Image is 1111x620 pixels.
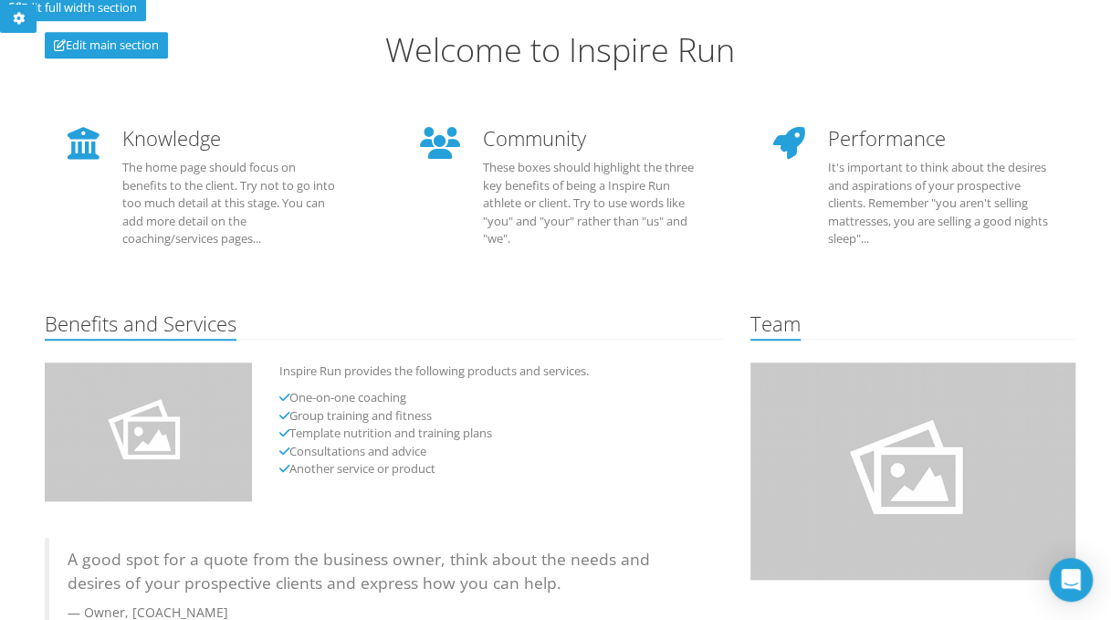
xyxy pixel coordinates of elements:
[279,407,723,426] li: Group training and fitness
[279,425,723,443] li: Template nutrition and training plans
[750,363,1076,580] img: placeholder.png
[45,32,1076,68] h1: Welcome to Inspire Run
[279,460,723,478] li: Another service or product
[122,127,343,150] h4: Knowledge
[483,127,696,150] h4: Community
[122,159,343,248] p: The home page should focus on benefits to the client. Try not to go into too much detail at this ...
[279,363,723,381] p: Inspire Run provides the following products and services.
[828,159,1049,248] p: It's important to think about the desires and aspirations of your prospective clients. Remember "...
[45,312,236,341] h2: Benefits and Services
[828,127,1049,150] h4: Performance
[1049,558,1093,602] div: Open Intercom Messenger
[279,443,723,461] li: Consultations and advice
[279,389,723,407] li: One-on-one coaching
[68,547,705,595] p: A good spot for a quote from the business owner, think about the needs and desires of your prospe...
[750,312,801,341] h2: Team
[45,32,168,59] a: Edit main section
[483,159,696,248] p: These boxes should highlight the three key benefits of being a Inspire Run athlete or client. Try...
